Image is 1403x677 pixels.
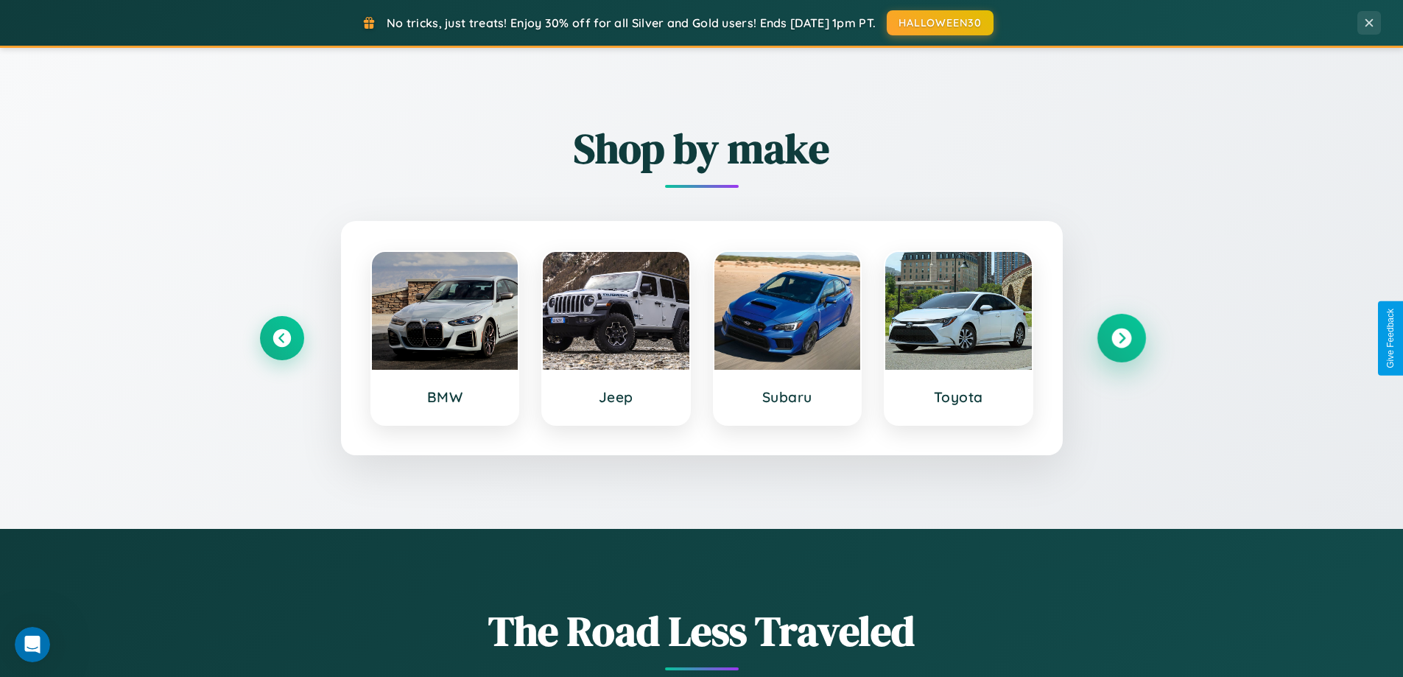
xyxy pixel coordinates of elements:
div: Give Feedback [1385,309,1396,368]
iframe: Intercom live chat [15,627,50,662]
button: HALLOWEEN30 [887,10,994,35]
h3: Subaru [729,388,846,406]
h3: BMW [387,388,504,406]
span: No tricks, just treats! Enjoy 30% off for all Silver and Gold users! Ends [DATE] 1pm PT. [387,15,876,30]
h1: The Road Less Traveled [260,603,1144,659]
h2: Shop by make [260,120,1144,177]
h3: Toyota [900,388,1017,406]
h3: Jeep [558,388,675,406]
